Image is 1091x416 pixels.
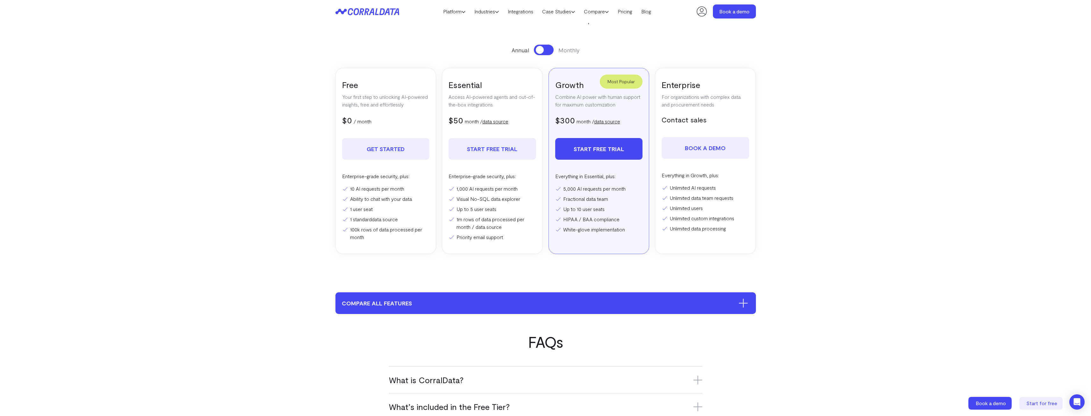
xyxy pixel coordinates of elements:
a: Integrations [503,7,538,16]
p: For organizations with complex data and procurement needs [662,93,749,108]
li: Priority email support [449,233,536,241]
h3: Growth [555,79,643,90]
p: month / [465,118,508,125]
a: Get Started [342,138,430,160]
a: data source [482,118,508,124]
li: 10 AI requests per month [342,185,430,193]
h3: Free [342,79,430,90]
p: Access AI-powered agents and out-of-the-box integrations [449,93,536,108]
span: Start for free [1026,400,1057,406]
li: Visual No-SQL data explorer [449,195,536,203]
li: Up to 10 user seats [555,205,643,213]
h3: What is CorralData? [389,375,702,385]
a: data source [372,216,398,222]
p: Combine AI power with human support for maximum customization [555,93,643,108]
a: Start free trial [555,138,643,160]
span: Book a demo [976,400,1006,406]
span: $50 [449,115,463,125]
p: Enterprise-grade security, plus: [449,172,536,180]
li: 1,000 AI requests per month [449,185,536,193]
p: Enterprise-grade security, plus: [342,172,430,180]
p: month / [577,118,620,125]
li: 1 standard [342,215,430,223]
span: Monthly [558,46,579,54]
li: Unlimited data processing [662,225,749,232]
div: Most Popular [600,75,642,89]
div: Open Intercom Messenger [1069,394,1085,410]
a: Platform [439,7,470,16]
li: 1m rows of data processed per month / data source [449,215,536,231]
li: Unlimited custom integrations [662,215,749,222]
a: Start for free [1019,397,1064,410]
li: Up to 5 user seats [449,205,536,213]
li: 1 user seat [342,205,430,213]
p: / month [354,118,371,125]
a: Blog [637,7,656,16]
p: Everything in Essential, plus: [555,172,643,180]
button: compare all features [335,292,756,314]
a: data source [594,118,620,124]
li: Unlimited AI requests [662,184,749,192]
a: Start free trial [449,138,536,160]
li: Unlimited users [662,204,749,212]
a: Book a demo [968,397,1013,410]
li: 100k rows of data processed per month [342,226,430,241]
span: $300 [555,115,575,125]
p: Everything in Growth, plus: [662,172,749,179]
li: Ability to chat with your data [342,195,430,203]
a: Case Studies [538,7,579,16]
p: Your first step to unlocking AI-powered insights, free and effortlessly [342,93,430,108]
li: White-glove implementation [555,226,643,233]
a: Book a demo [662,137,749,159]
a: Pricing [613,7,637,16]
a: Industries [470,7,503,16]
a: Book a demo [713,4,756,18]
h5: Contact sales [662,115,749,124]
span: $0 [342,115,352,125]
span: Annual [512,46,529,54]
li: Fractional data team [555,195,643,203]
li: Unlimited data team requests [662,194,749,202]
a: Compare [579,7,613,16]
li: HIPAA / BAA compliance [555,215,643,223]
li: 5,000 AI requests per month [555,185,643,193]
h3: Essential [449,79,536,90]
h3: What’s included in the Free Tier? [389,401,702,412]
h3: Enterprise [662,79,749,90]
h2: FAQs [335,333,756,350]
